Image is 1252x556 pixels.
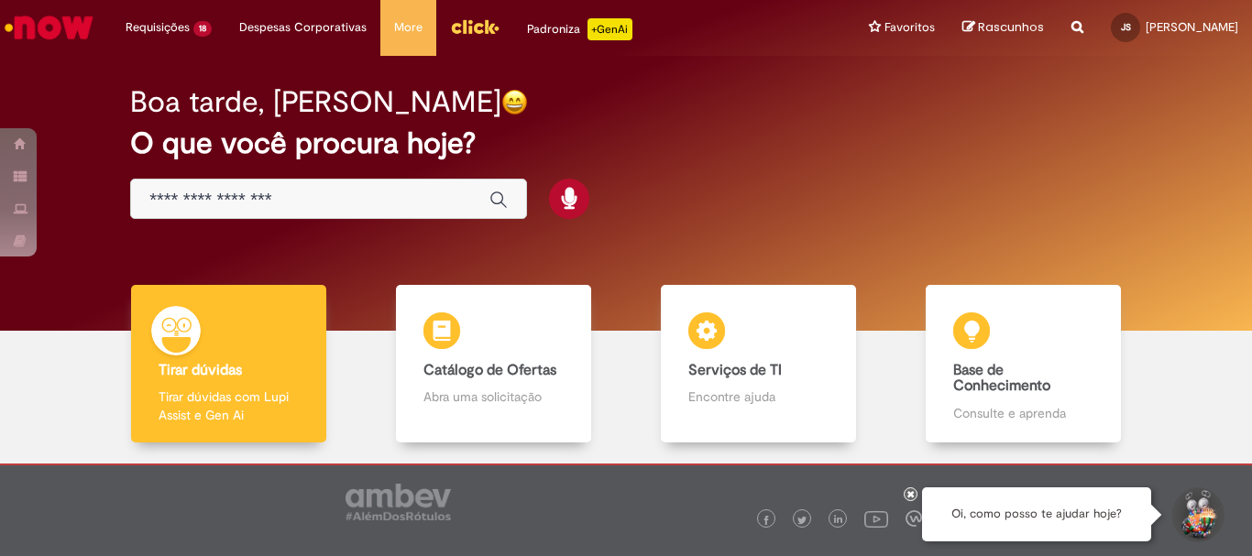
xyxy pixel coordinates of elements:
img: logo_footer_workplace.png [906,510,922,527]
span: Favoritos [884,18,935,37]
p: Encontre ajuda [688,387,828,406]
img: happy-face.png [501,89,528,115]
a: Tirar dúvidas Tirar dúvidas com Lupi Assist e Gen Ai [96,285,361,443]
button: Iniciar Conversa de Suporte [1170,487,1225,542]
img: click_logo_yellow_360x200.png [450,13,500,40]
p: +GenAi [588,18,632,40]
p: Consulte e aprenda [953,404,1093,422]
img: logo_footer_facebook.png [762,516,771,525]
a: Catálogo de Ofertas Abra uma solicitação [361,285,626,443]
b: Catálogo de Ofertas [423,361,556,379]
img: logo_footer_youtube.png [864,507,888,530]
img: logo_footer_ambev_rotulo_gray.png [346,484,451,520]
b: Serviços de TI [688,361,782,379]
div: Oi, como posso te ajudar hoje? [922,487,1151,541]
a: Rascunhos [962,19,1044,37]
img: logo_footer_twitter.png [797,516,807,525]
span: Despesas Corporativas [239,18,367,37]
span: Rascunhos [978,18,1044,36]
div: Padroniza [527,18,632,40]
a: Serviços de TI Encontre ajuda [626,285,891,443]
p: Abra uma solicitação [423,387,563,406]
img: logo_footer_linkedin.png [834,515,843,526]
h2: Boa tarde, [PERSON_NAME] [130,86,501,118]
b: Tirar dúvidas [159,361,242,379]
span: Requisições [126,18,190,37]
span: [PERSON_NAME] [1146,19,1238,35]
p: Tirar dúvidas com Lupi Assist e Gen Ai [159,387,298,424]
a: Base de Conhecimento Consulte e aprenda [891,285,1156,443]
span: 18 [193,21,212,37]
span: More [394,18,423,37]
img: ServiceNow [2,9,96,46]
span: JS [1121,21,1131,33]
h2: O que você procura hoje? [130,127,1122,159]
b: Base de Conhecimento [953,361,1050,396]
